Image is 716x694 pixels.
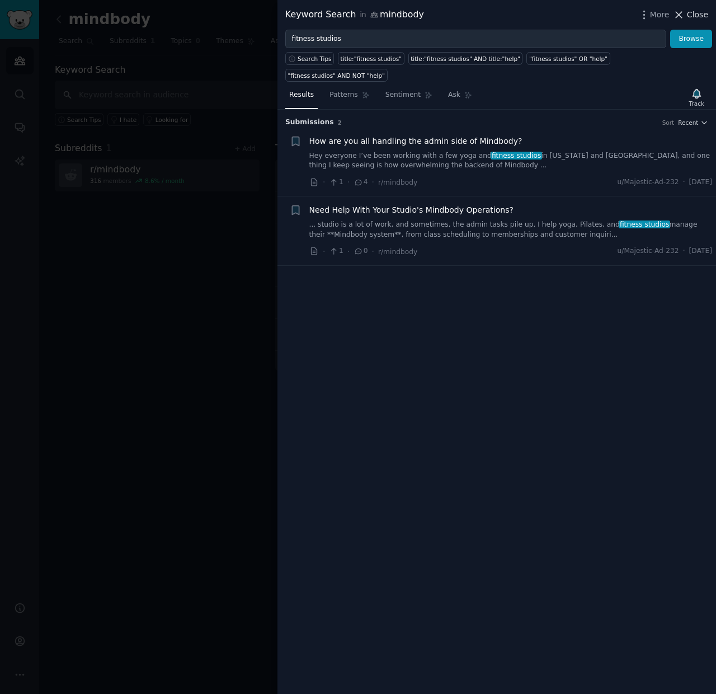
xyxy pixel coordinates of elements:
span: 0 [354,246,368,256]
span: Results [289,90,314,100]
button: Recent [678,119,708,126]
span: · [683,177,685,187]
div: title:"fitness studios" [341,55,402,63]
button: Close [673,9,708,21]
span: 2 [338,119,342,126]
div: "fitness studios" OR "help" [529,55,607,63]
a: Ask [444,86,476,109]
span: u/Majestic-Ad-232 [618,177,679,187]
div: "fitness studios" AND NOT "help" [288,72,385,79]
a: How are you all handling the admin side of Mindbody? [309,135,522,147]
span: · [372,176,374,188]
span: [DATE] [689,246,712,256]
a: Patterns [326,86,373,109]
a: title:"fitness studios" AND title:"help" [408,52,523,65]
span: 4 [354,177,368,187]
div: title:"fitness studios" AND title:"help" [411,55,520,63]
button: Search Tips [285,52,334,65]
span: Patterns [329,90,357,100]
a: Sentiment [381,86,436,109]
span: · [347,246,350,257]
span: fitness studios [491,152,542,160]
span: 1 [329,177,343,187]
span: r/mindbody [378,248,417,256]
span: Recent [678,119,698,126]
span: · [372,246,374,257]
a: Results [285,86,318,109]
span: 1 [329,246,343,256]
span: · [323,176,325,188]
a: "fitness studios" OR "help" [526,52,610,65]
span: r/mindbody [378,179,417,186]
div: Sort [662,119,675,126]
div: Track [689,100,704,107]
a: ... studio is a lot of work, and sometimes, the admin tasks pile up. I help yoga, Pilates, andfit... [309,220,713,240]
input: Try a keyword related to your business [285,30,666,49]
a: title:"fitness studios" [338,52,404,65]
span: fitness studios [619,221,670,228]
button: Browse [670,30,712,49]
span: Ask [448,90,460,100]
span: Sentiment [385,90,421,100]
div: Keyword Search mindbody [285,8,424,22]
span: in [360,10,366,20]
span: · [683,246,685,256]
span: · [323,246,325,257]
span: More [650,9,670,21]
button: More [638,9,670,21]
a: "fitness studios" AND NOT "help" [285,69,388,82]
span: Search Tips [298,55,332,63]
span: Close [687,9,708,21]
button: Track [685,86,708,109]
span: · [347,176,350,188]
span: u/Majestic-Ad-232 [618,246,679,256]
span: Submission s [285,118,334,128]
a: Hey everyone I’ve been working with a few yoga andfitness studiosin [US_STATE] and [GEOGRAPHIC_DA... [309,151,713,171]
a: Need Help With Your Studio's Mindbody Operations? [309,204,514,216]
span: [DATE] [689,177,712,187]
